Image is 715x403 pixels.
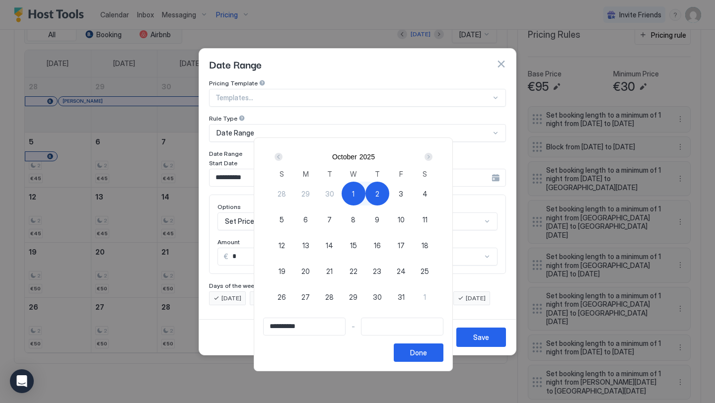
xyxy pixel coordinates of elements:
[273,151,286,163] button: Prev
[398,214,405,225] span: 10
[349,292,357,302] span: 29
[389,285,413,309] button: 31
[359,153,375,161] button: 2025
[270,207,294,231] button: 5
[270,182,294,205] button: 28
[365,207,389,231] button: 9
[342,285,365,309] button: 29
[375,214,379,225] span: 9
[318,182,342,205] button: 30
[332,153,357,161] button: October
[413,207,437,231] button: 11
[399,189,403,199] span: 3
[352,189,355,199] span: 1
[423,189,428,199] span: 4
[301,189,310,199] span: 29
[421,151,434,163] button: Next
[318,207,342,231] button: 7
[270,285,294,309] button: 26
[389,207,413,231] button: 10
[389,182,413,205] button: 3
[326,266,333,276] span: 21
[279,266,286,276] span: 19
[325,292,334,302] span: 28
[318,233,342,257] button: 14
[361,318,443,335] input: Input Field
[294,259,318,283] button: 20
[373,266,381,276] span: 23
[318,285,342,309] button: 28
[365,285,389,309] button: 30
[280,214,284,225] span: 5
[302,240,309,251] span: 13
[350,240,357,251] span: 15
[394,343,443,362] button: Done
[413,285,437,309] button: 1
[375,189,379,199] span: 2
[280,169,284,179] span: S
[342,207,365,231] button: 8
[294,233,318,257] button: 13
[424,292,426,302] span: 1
[294,285,318,309] button: 27
[365,182,389,205] button: 2
[270,233,294,257] button: 12
[342,182,365,205] button: 1
[303,169,309,179] span: M
[413,182,437,205] button: 4
[422,240,429,251] span: 18
[279,240,285,251] span: 12
[294,207,318,231] button: 6
[350,266,357,276] span: 22
[413,233,437,257] button: 18
[375,169,380,179] span: T
[352,322,355,331] span: -
[10,369,34,393] div: Open Intercom Messenger
[342,233,365,257] button: 15
[294,182,318,205] button: 29
[423,214,428,225] span: 11
[264,318,345,335] input: Input Field
[327,214,332,225] span: 7
[270,259,294,283] button: 19
[421,266,429,276] span: 25
[278,189,286,199] span: 28
[365,259,389,283] button: 23
[373,292,382,302] span: 30
[399,169,403,179] span: F
[318,259,342,283] button: 21
[374,240,381,251] span: 16
[325,189,334,199] span: 30
[398,292,405,302] span: 31
[397,266,406,276] span: 24
[398,240,405,251] span: 17
[303,214,308,225] span: 6
[389,259,413,283] button: 24
[423,169,427,179] span: S
[301,292,310,302] span: 27
[326,240,333,251] span: 14
[413,259,437,283] button: 25
[350,169,357,179] span: W
[410,347,427,358] div: Done
[278,292,286,302] span: 26
[342,259,365,283] button: 22
[389,233,413,257] button: 17
[327,169,332,179] span: T
[351,214,356,225] span: 8
[301,266,310,276] span: 20
[365,233,389,257] button: 16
